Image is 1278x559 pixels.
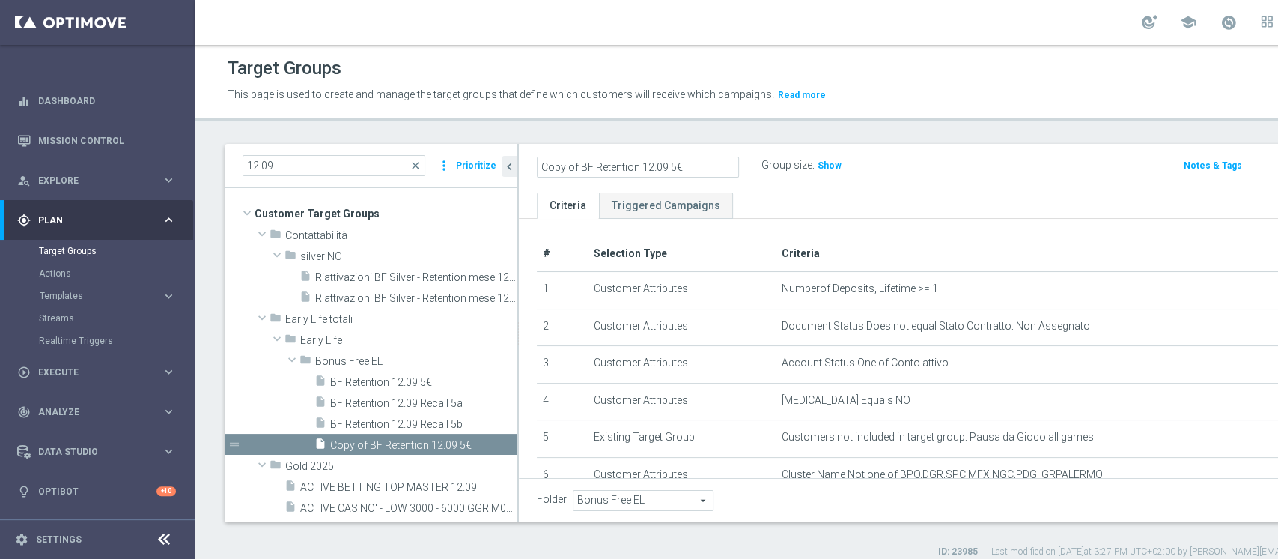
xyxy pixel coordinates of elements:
button: Prioritize [454,156,499,176]
span: BF Retention 12.09 Recall 5a [330,397,517,410]
span: Gold 2025 [285,460,517,473]
span: Customers not included in target group: Pausa da Gioco all games [782,431,1094,444]
span: Numberof Deposits, Lifetime >= 1 [782,282,938,295]
div: Data Studio [17,445,162,459]
i: keyboard_arrow_right [162,405,176,419]
span: BF Retention 12.09 Recall 5b [330,418,517,431]
button: play_circle_outline Execute keyboard_arrow_right [16,366,177,378]
div: Mission Control [17,121,176,160]
span: Analyze [38,408,162,417]
i: keyboard_arrow_right [162,173,176,187]
i: more_vert [436,155,451,176]
input: Quick find group or folder [243,155,425,176]
td: Customer Attributes [588,309,776,346]
span: Riattivazioni BF Silver - Retention mese 12.09 top [315,292,517,305]
span: Early Life [300,334,517,347]
input: Enter a name for this target group [537,157,739,178]
span: Cluster Name Not one of BPO,DGR,SPC,MFX,NGC,PDG_GRPALERMO [782,468,1103,481]
span: Copy of BF Retention 12.09 5&#x20AC; [330,439,517,452]
button: gps_fixed Plan keyboard_arrow_right [16,214,177,226]
span: ACTIVE BETTING TOP MASTER 12.09 [300,481,517,494]
label: Group size [761,159,812,172]
i: insert_drive_file [299,291,311,308]
button: Mission Control [16,135,177,147]
label: Folder [537,493,567,506]
span: Show [818,160,842,171]
i: lightbulb [17,485,31,498]
a: Optibot [38,471,156,511]
td: 4 [537,383,588,420]
span: Execute [38,368,162,377]
i: insert_drive_file [284,501,296,518]
div: Streams [39,307,193,330]
a: Mission Control [38,121,176,160]
button: Notes & Tags [1182,157,1244,174]
span: Data Studio [38,447,162,456]
label: : [812,159,815,172]
span: close [410,160,422,172]
span: ACTIVE CASINO&#x27; - LOW 3000 - 6000 GGR M09 12.09 [300,502,517,515]
i: play_circle_outline [17,366,31,379]
span: Bonus Free EL [315,355,517,368]
i: insert_drive_file [314,417,326,434]
span: school [1180,14,1196,31]
span: Document Status Does not equal Stato Contratto: Non Assegnato [782,320,1090,333]
button: Data Studio keyboard_arrow_right [16,446,177,458]
div: Plan [17,214,162,227]
td: 3 [537,346,588,384]
a: Settings [36,535,82,544]
i: folder [284,249,296,266]
span: Early Life totali [285,313,517,326]
i: chevron_left [502,160,517,174]
button: Read more [776,87,827,103]
div: Templates keyboard_arrow_right [39,290,177,302]
div: Templates [40,291,162,300]
i: keyboard_arrow_right [162,213,176,227]
a: Realtime Triggers [39,335,156,347]
span: silver NO [300,250,517,263]
i: keyboard_arrow_right [162,365,176,379]
th: # [537,237,588,271]
span: This page is used to create and manage the target groups that define which customers will receive... [228,88,774,100]
td: Customer Attributes [588,383,776,420]
span: Plan [38,216,162,225]
a: Triggered Campaigns [599,193,733,219]
span: Customer Target Groups [255,203,517,224]
span: Criteria [782,247,820,259]
td: 2 [537,309,588,346]
div: Analyze [17,405,162,419]
div: Execute [17,366,162,379]
i: person_search [17,174,31,187]
span: Account Status One of Conto attivo [782,357,949,369]
i: folder [299,354,311,371]
i: insert_drive_file [314,438,326,455]
i: gps_fixed [17,214,31,227]
th: Selection Type [588,237,776,271]
div: equalizer Dashboard [16,95,177,107]
td: Existing Target Group [588,420,776,458]
button: person_search Explore keyboard_arrow_right [16,175,177,187]
i: keyboard_arrow_right [162,289,176,303]
i: folder [270,459,282,476]
i: settings [15,533,28,546]
span: Contattabilit&#xE0; [285,229,517,242]
i: folder [270,312,282,329]
div: Optibot [17,471,176,511]
i: folder [284,333,296,350]
div: Actions [39,262,193,285]
i: equalizer [17,94,31,108]
td: 1 [537,271,588,309]
i: insert_drive_file [284,480,296,497]
td: 5 [537,420,588,458]
label: ID: 23985 [938,546,978,558]
div: Target Groups [39,240,193,262]
i: folder [270,228,282,245]
span: Explore [38,176,162,185]
i: insert_drive_file [314,375,326,392]
button: lightbulb Optibot +10 [16,486,177,498]
div: +10 [156,486,176,496]
td: Customer Attributes [588,346,776,384]
button: chevron_left [502,156,517,177]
